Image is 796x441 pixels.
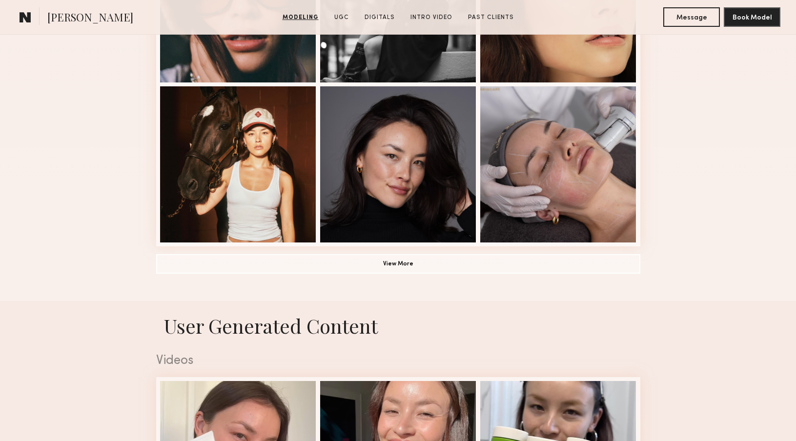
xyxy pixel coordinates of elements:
[148,313,648,339] h1: User Generated Content
[156,355,640,367] div: Videos
[724,7,780,27] button: Book Model
[47,10,133,27] span: [PERSON_NAME]
[724,13,780,21] a: Book Model
[330,13,353,22] a: UGC
[464,13,518,22] a: Past Clients
[663,7,720,27] button: Message
[407,13,456,22] a: Intro Video
[156,254,640,274] button: View More
[279,13,323,22] a: Modeling
[361,13,399,22] a: Digitals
